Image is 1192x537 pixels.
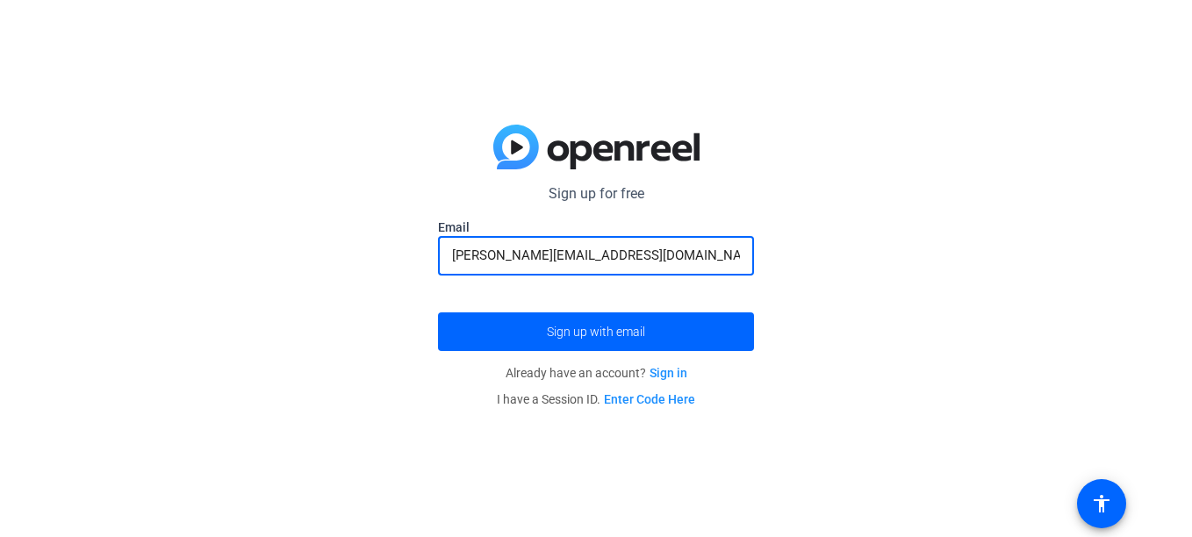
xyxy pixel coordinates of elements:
input: Enter Email Address [452,245,740,266]
a: Sign in [650,366,687,380]
span: Already have an account? [506,366,687,380]
a: Enter Code Here [604,392,695,406]
button: Sign up with email [438,312,754,351]
mat-icon: accessibility [1091,493,1112,514]
label: Email [438,218,754,236]
img: blue-gradient.svg [493,125,700,170]
span: I have a Session ID. [497,392,695,406]
p: Sign up for free [438,183,754,204]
